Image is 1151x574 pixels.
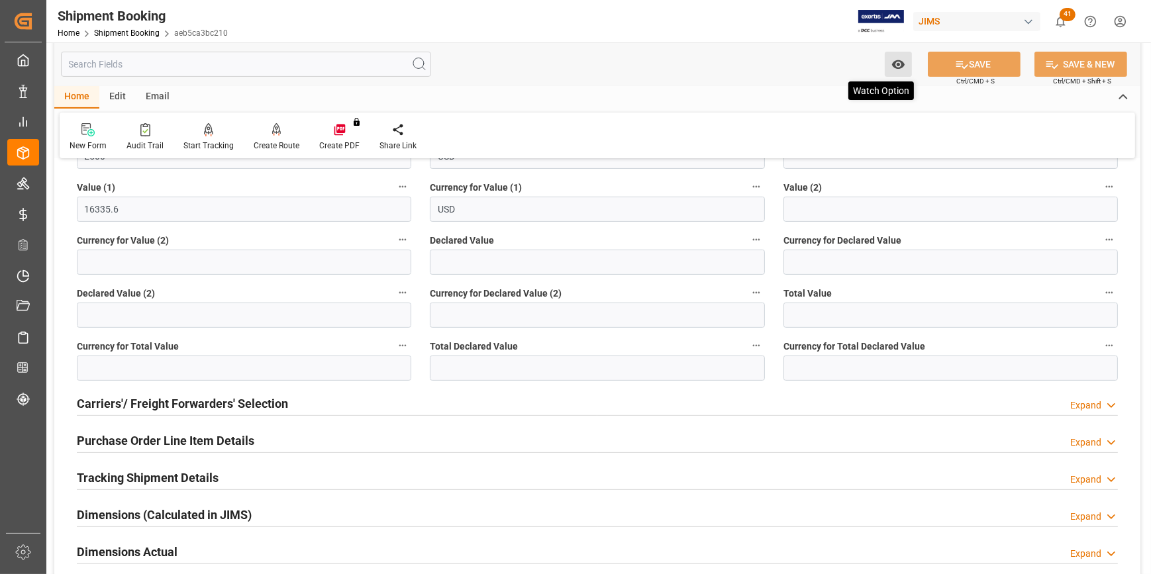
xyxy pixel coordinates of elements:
[783,340,925,354] span: Currency for Total Declared Value
[1101,231,1118,248] button: Currency for Declared Value
[928,52,1021,77] button: SAVE
[126,140,164,152] div: Audit Trail
[394,337,411,354] button: Currency for Total Value
[1034,52,1127,77] button: SAVE & NEW
[54,86,99,109] div: Home
[77,395,288,412] h2: Carriers'/ Freight Forwarders' Selection
[1101,337,1118,354] button: Currency for Total Declared Value
[254,140,299,152] div: Create Route
[1070,547,1101,561] div: Expand
[858,10,904,33] img: Exertis%20JAM%20-%20Email%20Logo.jpg_1722504956.jpg
[748,178,765,195] button: Currency for Value (1)
[913,9,1046,34] button: JIMS
[1060,8,1076,21] span: 41
[913,12,1040,31] div: JIMS
[783,181,822,195] span: Value (2)
[394,178,411,195] button: Value (1)
[77,506,252,524] h2: Dimensions (Calculated in JIMS)
[1070,399,1101,412] div: Expand
[1101,284,1118,301] button: Total Value
[183,140,234,152] div: Start Tracking
[1070,510,1101,524] div: Expand
[1101,178,1118,195] button: Value (2)
[58,6,228,26] div: Shipment Booking
[61,52,431,77] input: Search Fields
[430,234,494,248] span: Declared Value
[430,287,562,301] span: Currency for Declared Value (2)
[1070,473,1101,487] div: Expand
[94,28,160,38] a: Shipment Booking
[70,140,107,152] div: New Form
[1053,76,1111,86] span: Ctrl/CMD + Shift + S
[430,340,518,354] span: Total Declared Value
[1076,7,1105,36] button: Help Center
[136,86,179,109] div: Email
[394,284,411,301] button: Declared Value (2)
[379,140,417,152] div: Share Link
[77,340,179,354] span: Currency for Total Value
[58,28,79,38] a: Home
[783,287,832,301] span: Total Value
[394,231,411,248] button: Currency for Value (2)
[77,543,177,561] h2: Dimensions Actual
[1070,436,1101,450] div: Expand
[77,234,169,248] span: Currency for Value (2)
[1046,7,1076,36] button: show 41 new notifications
[77,432,254,450] h2: Purchase Order Line Item Details
[77,287,155,301] span: Declared Value (2)
[430,181,522,195] span: Currency for Value (1)
[783,234,901,248] span: Currency for Declared Value
[956,76,995,86] span: Ctrl/CMD + S
[748,284,765,301] button: Currency for Declared Value (2)
[748,231,765,248] button: Declared Value
[748,337,765,354] button: Total Declared Value
[77,181,115,195] span: Value (1)
[885,52,912,77] button: open menu
[99,86,136,109] div: Edit
[77,469,219,487] h2: Tracking Shipment Details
